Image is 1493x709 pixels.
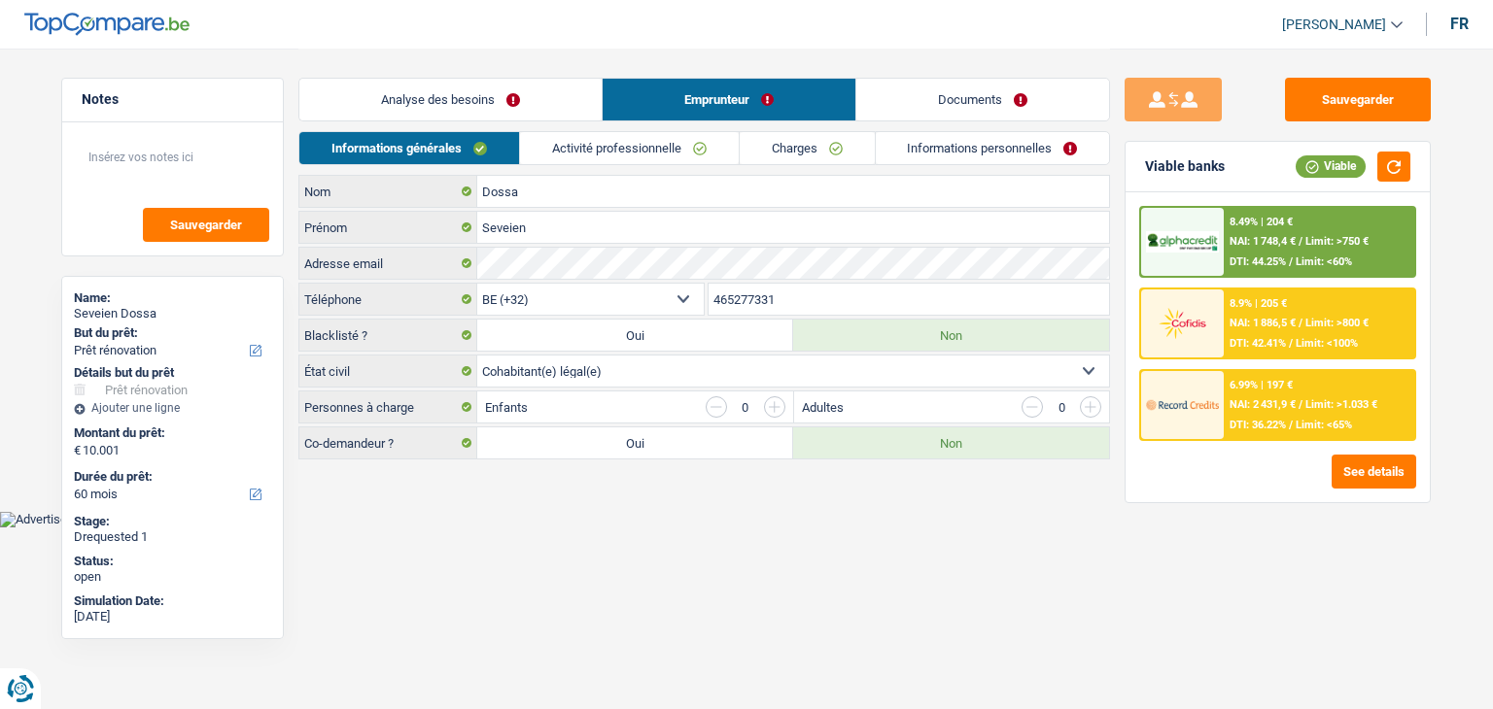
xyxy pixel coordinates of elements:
[477,427,793,458] label: Oui
[485,401,528,414] label: Enfants
[1053,401,1070,414] div: 0
[1230,216,1293,228] div: 8.49% | 204 €
[74,290,271,306] div: Name:
[299,355,477,387] label: État civil
[1230,235,1296,248] span: NAI: 1 748,4 €
[299,176,477,207] label: Nom
[299,284,477,315] label: Téléphone
[1296,255,1352,268] span: Limit: <60%
[170,219,242,231] span: Sauvegarder
[74,443,81,458] span: €
[1296,337,1358,350] span: Limit: <100%
[740,132,875,164] a: Charges
[1146,387,1218,422] img: Record Credits
[1267,9,1403,41] a: [PERSON_NAME]
[802,401,844,414] label: Adultes
[1282,17,1386,33] span: [PERSON_NAME]
[1305,317,1369,329] span: Limit: >800 €
[299,320,477,351] label: Blacklisté ?
[1299,235,1302,248] span: /
[1146,231,1218,253] img: AlphaCredit
[1230,379,1293,391] div: 6.99% | 197 €
[1145,158,1225,175] div: Viable banks
[876,132,1110,164] a: Informations personnelles
[793,427,1109,458] label: Non
[74,609,271,625] div: [DATE]
[74,554,271,569] div: Status:
[709,284,1110,315] input: 401020304
[74,306,271,321] div: Seveien Dossa
[74,514,271,529] div: Stage:
[299,427,477,458] label: Co-demandeur ?
[74,529,271,545] div: Drequested 1
[74,365,271,381] div: Détails but du prêt
[299,391,477,422] label: Personnes à charge
[1230,337,1286,350] span: DTI: 42.41%
[299,248,477,279] label: Adresse email
[299,132,519,164] a: Informations générales
[1146,305,1218,341] img: Cofidis
[1289,337,1293,350] span: /
[1230,255,1286,268] span: DTI: 44.25%
[1332,455,1416,489] button: See details
[1296,419,1352,431] span: Limit: <65%
[856,79,1109,120] a: Documents
[603,79,855,120] a: Emprunteur
[74,425,267,441] label: Montant du prêt:
[82,91,263,108] h5: Notes
[1289,419,1293,431] span: /
[74,469,267,485] label: Durée du prêt:
[1289,255,1293,268] span: /
[1305,235,1369,248] span: Limit: >750 €
[24,13,190,36] img: TopCompare Logo
[1285,78,1431,121] button: Sauvegarder
[1230,398,1296,411] span: NAI: 2 431,9 €
[299,79,602,120] a: Analyse des besoins
[74,569,271,585] div: open
[74,593,271,609] div: Simulation Date:
[520,132,739,164] a: Activité professionnelle
[737,401,754,414] div: 0
[1450,15,1469,33] div: fr
[1296,155,1366,177] div: Viable
[143,208,269,242] button: Sauvegarder
[1230,317,1296,329] span: NAI: 1 886,5 €
[74,401,271,415] div: Ajouter une ligne
[1305,398,1377,411] span: Limit: >1.033 €
[1299,398,1302,411] span: /
[1299,317,1302,329] span: /
[477,320,793,351] label: Oui
[299,212,477,243] label: Prénom
[793,320,1109,351] label: Non
[1230,419,1286,431] span: DTI: 36.22%
[74,325,267,341] label: But du prêt:
[1230,297,1287,310] div: 8.9% | 205 €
